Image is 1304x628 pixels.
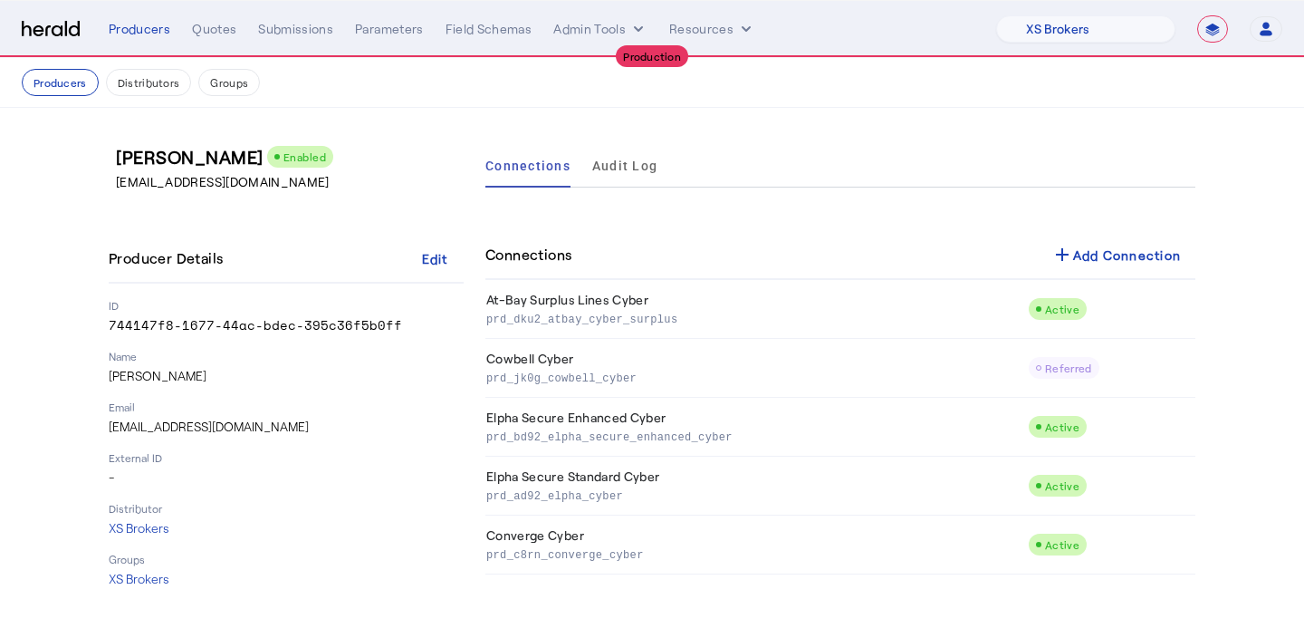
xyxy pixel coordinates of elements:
a: Audit Log [592,144,657,188]
td: Converge Cyber [485,516,1028,575]
span: Audit Log [592,159,657,172]
p: prd_dku2_atbay_cyber_surplus [486,309,1021,327]
td: Cowbell Cyber [485,339,1028,398]
p: Email [109,400,464,414]
button: Groups [198,69,260,96]
span: Enabled [283,150,327,163]
p: - [109,469,464,487]
p: ID [109,298,464,313]
div: Parameters [355,20,424,38]
p: 744147f8-1677-44ac-bdec-395c36f5b0ff [109,316,464,334]
mat-icon: add [1051,244,1073,266]
p: Distributor [109,501,464,516]
div: Production [616,45,688,67]
div: Quotes [192,20,236,38]
p: prd_ad92_elpha_cyber [486,486,1021,504]
p: External ID [109,450,464,465]
span: Active [1045,538,1079,551]
div: Edit [422,249,448,268]
button: Producers [22,69,99,96]
span: Active [1045,303,1079,315]
p: Name [109,349,464,363]
button: Add Connection [1037,238,1196,271]
p: prd_bd92_elpha_secure_enhanced_cyber [486,427,1021,445]
td: Elpha Secure Standard Cyber [485,457,1028,516]
span: Active [1045,420,1079,433]
h4: Connections [485,244,571,266]
h3: [PERSON_NAME] [116,144,471,169]
td: At-Bay Surplus Lines Cyber [485,280,1028,339]
span: XS Brokers [109,571,169,586]
div: Add Connection [1051,244,1182,266]
span: Active [1045,479,1079,492]
p: [EMAIL_ADDRESS][DOMAIN_NAME] [116,173,471,191]
p: prd_jk0g_cowbell_cyber [486,368,1021,386]
p: XS Brokers [109,519,464,537]
img: Herald Logo [22,21,80,38]
button: Distributors [106,69,192,96]
span: Referred [1045,362,1092,374]
h4: Producer Details [109,247,230,269]
p: prd_c8rn_converge_cyber [486,545,1021,563]
p: Groups [109,552,464,566]
span: Connections [485,159,570,172]
td: Elpha Secure Enhanced Cyber [485,398,1028,457]
a: Connections [485,144,570,188]
div: Field Schemas [446,20,532,38]
p: [EMAIL_ADDRESS][DOMAIN_NAME] [109,418,464,436]
p: [PERSON_NAME] [109,367,464,385]
button: Edit [406,242,464,275]
div: Producers [109,20,170,38]
button: internal dropdown menu [553,20,647,38]
div: Submissions [258,20,333,38]
button: Resources dropdown menu [669,20,755,38]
